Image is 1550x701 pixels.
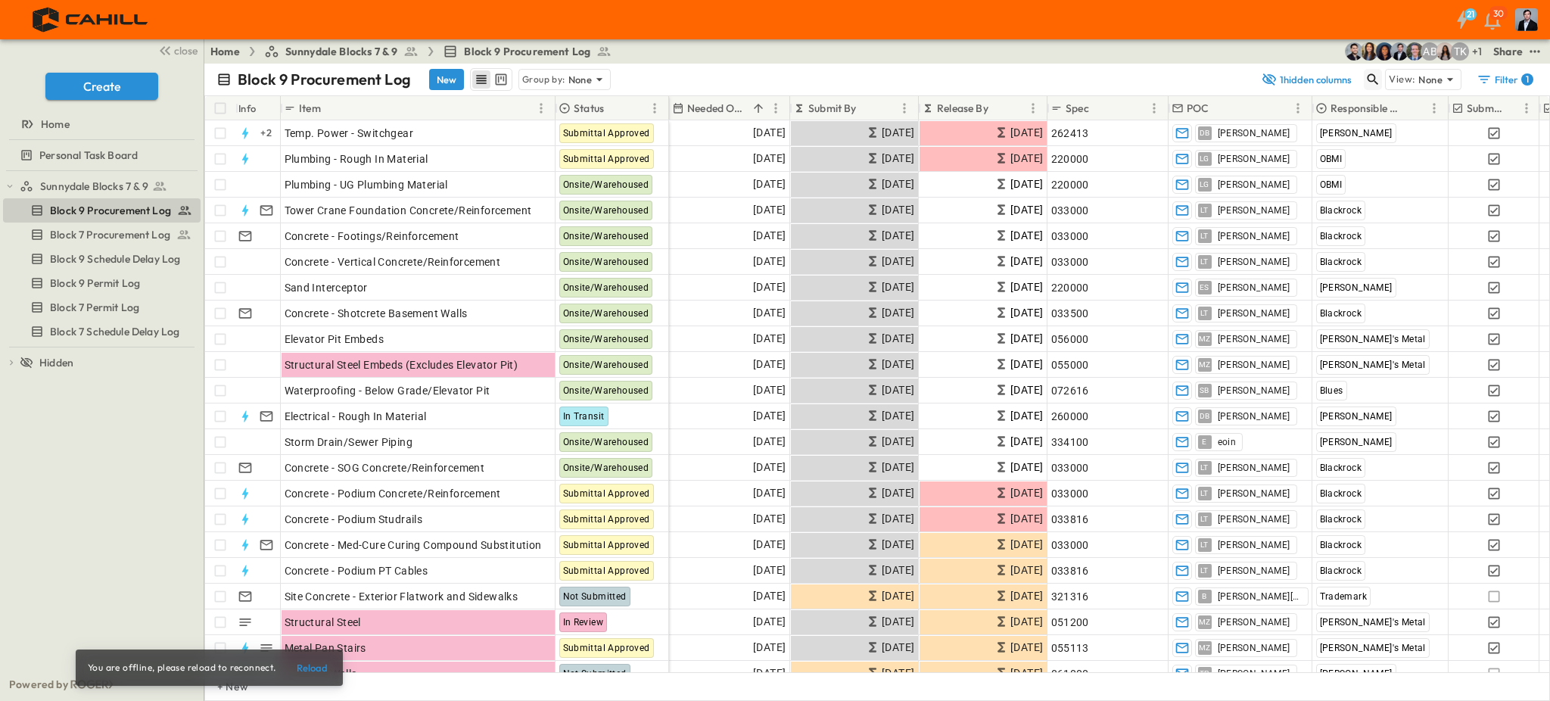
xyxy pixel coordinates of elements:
[285,409,427,424] span: Electrical - Rough In Material
[152,39,201,61] button: close
[1493,8,1504,20] p: 30
[1218,359,1290,371] span: [PERSON_NAME]
[1451,42,1469,61] div: Teddy Khuong (tkhuong@guzmangc.com)
[1200,158,1209,159] span: LG
[285,357,518,372] span: Structural Steel Embeds (Excludes Elevator Pit)
[882,150,914,167] span: [DATE]
[3,143,201,167] div: Personal Task Boardtest
[1200,570,1209,571] span: LT
[753,150,786,167] span: [DATE]
[1212,100,1229,117] button: Sort
[1010,665,1043,682] span: [DATE]
[882,562,914,579] span: [DATE]
[882,201,914,219] span: [DATE]
[563,308,649,319] span: Onsite/Warehoused
[1187,101,1209,116] p: POC
[753,510,786,528] span: [DATE]
[753,639,786,656] span: [DATE]
[563,385,649,396] span: Onsite/Warehoused
[238,69,411,90] p: Block 9 Procurement Log
[285,435,413,450] span: Storm Drain/Sewer Piping
[1517,99,1536,117] button: Menu
[1051,537,1089,553] span: 033000
[285,512,423,527] span: Concrete - Podium Studrails
[1051,435,1089,450] span: 334100
[45,73,158,100] button: Create
[563,231,649,241] span: Onsite/Warehoused
[1010,279,1043,296] span: [DATE]
[1331,101,1405,116] p: Responsible Contractor
[563,128,650,139] span: Submittal Approved
[1200,287,1209,288] span: ES
[991,100,1008,117] button: Sort
[1145,99,1163,117] button: Menu
[3,297,198,318] a: Block 7 Permit Log
[1051,589,1089,604] span: 321316
[1202,441,1206,442] span: E
[1051,177,1089,192] span: 220000
[238,87,257,129] div: Info
[264,44,419,59] a: Sunnydale Blocks 7 & 9
[1218,282,1290,294] span: [PERSON_NAME]
[1320,360,1426,370] span: [PERSON_NAME]'s Metal
[1051,306,1089,321] span: 033500
[563,437,649,447] span: Onsite/Warehoused
[1218,488,1290,500] span: [PERSON_NAME]
[753,613,786,631] span: [DATE]
[1471,69,1538,90] button: Filter1
[1051,615,1089,630] span: 051200
[882,330,914,347] span: [DATE]
[1320,437,1393,447] span: [PERSON_NAME]
[285,151,428,167] span: Plumbing - Rough In Material
[18,4,164,36] img: 4f72bfc4efa7236828875bac24094a5ddb05241e32d018417354e964050affa1.png
[1252,69,1361,90] button: 1hidden columns
[1389,71,1415,88] p: View:
[1200,184,1209,185] span: LG
[882,304,914,322] span: [DATE]
[1200,132,1210,133] span: DB
[3,248,198,269] a: Block 9 Schedule Delay Log
[753,356,786,373] span: [DATE]
[299,101,321,116] p: Item
[3,198,201,223] div: Block 9 Procurement Logtest
[563,488,650,499] span: Submittal Approved
[1320,154,1343,164] span: OBMI
[563,565,650,576] span: Submittal Approved
[285,383,490,398] span: Waterproofing - Below Grade/Elevator Pit
[3,145,198,166] a: Personal Task Board
[1320,643,1426,653] span: [PERSON_NAME]'s Metal
[1010,253,1043,270] span: [DATE]
[1320,617,1426,628] span: [PERSON_NAME]'s Metal
[443,44,612,59] a: Block 9 Procurement Log
[491,70,510,89] button: kanban view
[563,540,650,550] span: Submittal Approved
[882,510,914,528] span: [DATE]
[753,484,786,502] span: [DATE]
[563,360,649,370] span: Onsite/Warehoused
[808,101,857,116] p: Submit By
[470,68,512,91] div: table view
[563,257,649,267] span: Onsite/Warehoused
[235,96,281,120] div: Info
[882,536,914,553] span: [DATE]
[1092,100,1109,117] button: Sort
[1024,99,1042,117] button: Menu
[753,330,786,347] span: [DATE]
[285,589,518,604] span: Site Concrete - Exterior Flatwork and Sidewalks
[753,562,786,579] span: [DATE]
[1218,565,1290,577] span: [PERSON_NAME]
[1051,332,1089,347] span: 056000
[1467,8,1475,20] h6: 21
[1218,333,1290,345] span: [PERSON_NAME]
[522,72,565,87] p: Group by:
[1493,44,1523,59] div: Share
[1218,307,1290,319] span: [PERSON_NAME]
[882,356,914,373] span: [DATE]
[1010,484,1043,502] span: [DATE]
[1200,261,1209,262] span: LT
[210,44,240,59] a: Home
[767,99,785,117] button: Menu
